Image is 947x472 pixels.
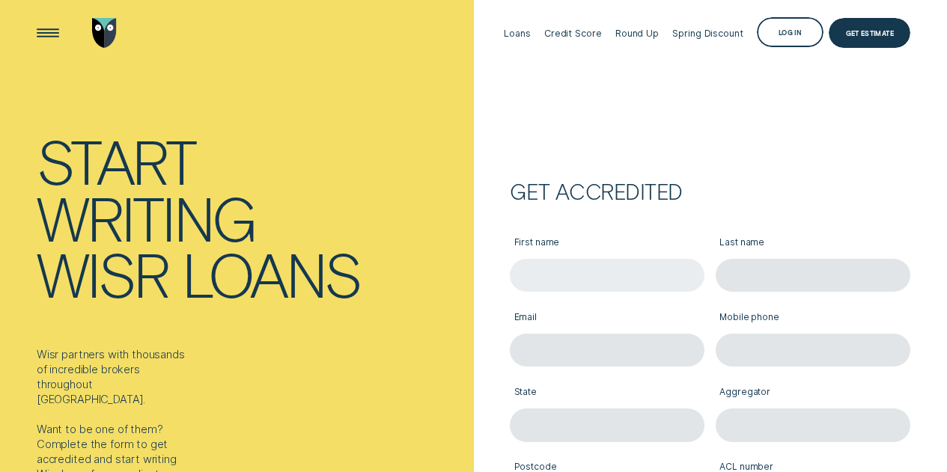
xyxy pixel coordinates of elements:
[37,190,255,247] div: writing
[829,18,910,48] a: Get Estimate
[544,28,602,39] div: Credit Score
[615,28,659,39] div: Round Up
[37,133,195,190] div: Start
[33,18,63,48] button: Open Menu
[510,183,910,199] h2: Get accredited
[716,303,910,334] label: Mobile phone
[510,378,704,408] label: State
[182,246,361,303] div: loans
[672,28,743,39] div: Spring Discount
[37,246,168,303] div: Wisr
[757,17,823,47] button: Log in
[510,303,704,334] label: Email
[92,18,117,48] img: Wisr
[510,228,704,259] label: First name
[716,378,910,408] label: Aggregator
[37,133,468,303] h1: Start writing Wisr loans
[504,28,530,39] div: Loans
[716,228,910,259] label: Last name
